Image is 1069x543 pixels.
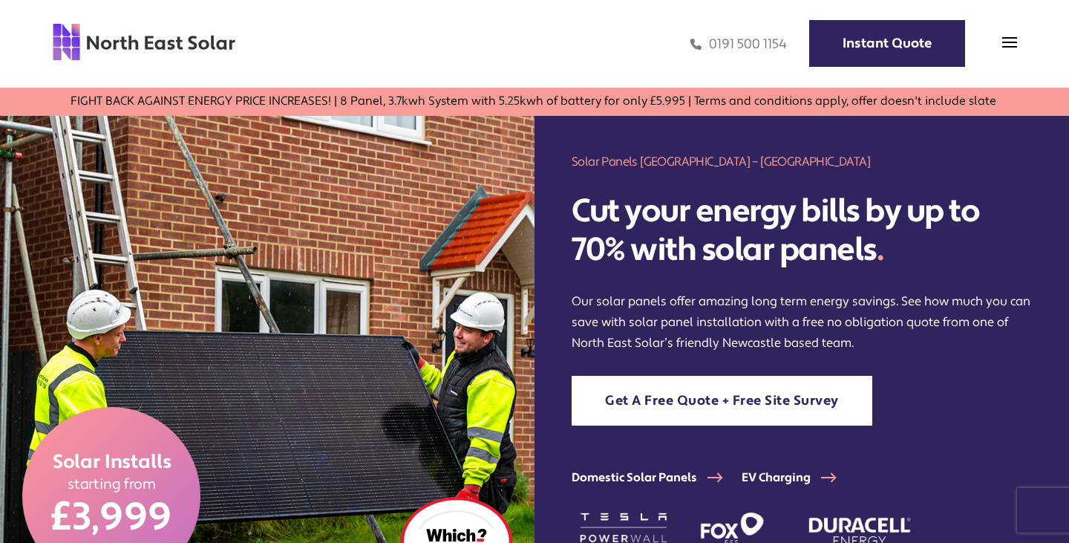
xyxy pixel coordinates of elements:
[572,153,1032,170] h1: Solar Panels [GEOGRAPHIC_DATA] – [GEOGRAPHIC_DATA]
[690,36,702,53] img: phone icon
[67,475,156,494] span: starting from
[52,450,171,475] span: Solar Installs
[690,36,787,53] a: 0191 500 1154
[572,376,872,426] a: Get A Free Quote + Free Site Survey
[572,470,742,485] a: Domestic Solar Panels
[742,470,855,485] a: EV Charging
[51,494,172,543] span: £3,999
[52,22,236,62] img: north east solar logo
[877,230,883,270] span: .
[572,192,1032,270] h2: Cut your energy bills by up to 70% with solar panels
[1002,35,1017,50] img: menu icon
[809,20,965,67] a: Instant Quote
[572,291,1032,354] p: Our solar panels offer amazing long term energy savings. See how much you can save with solar pan...
[1007,484,1054,528] iframe: chat widget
